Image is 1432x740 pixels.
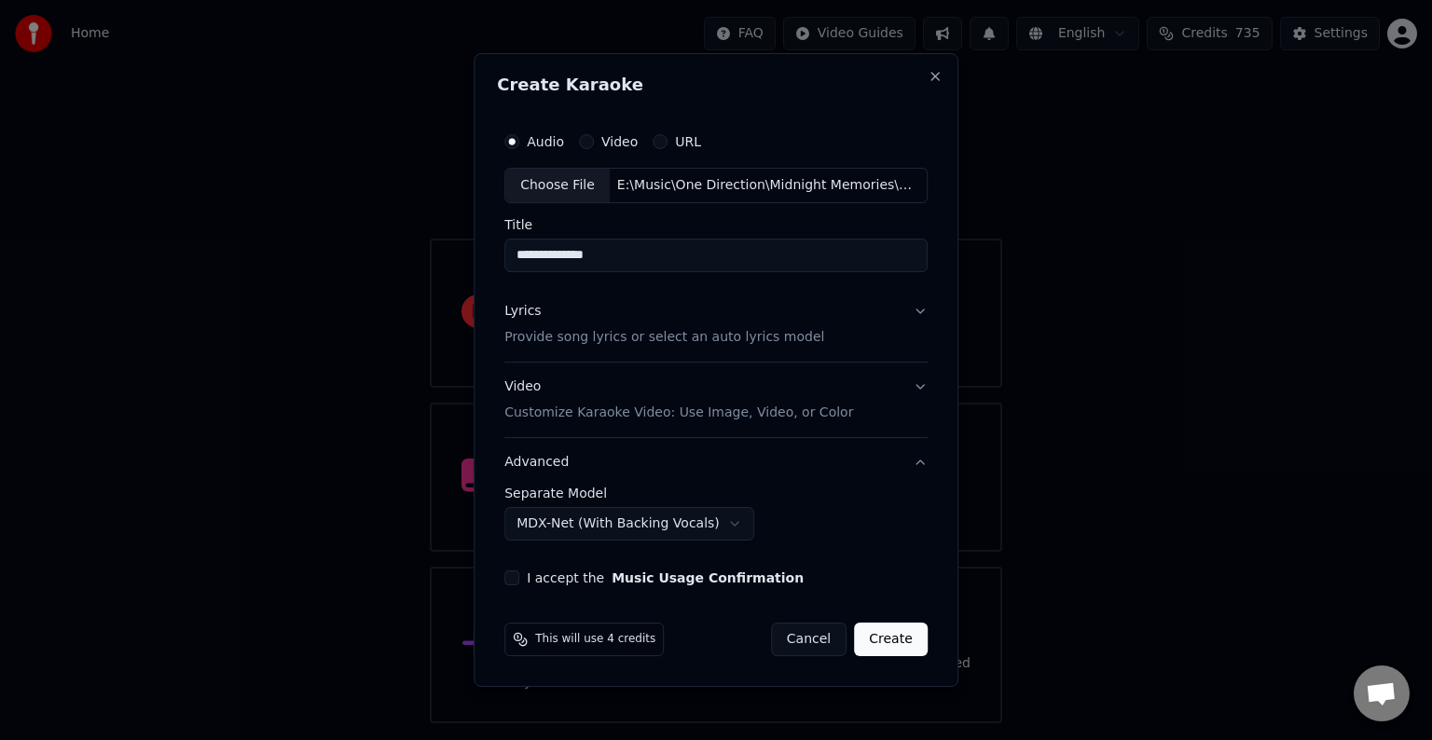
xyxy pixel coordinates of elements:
[504,404,853,422] p: Customize Karaoke Video: Use Image, Video, or Color
[504,302,541,321] div: Lyrics
[497,76,935,93] h2: Create Karaoke
[535,632,655,647] span: This will use 4 credits
[771,623,847,656] button: Cancel
[527,135,564,148] label: Audio
[504,328,824,347] p: Provide song lyrics or select an auto lyrics model
[610,176,927,195] div: E:\Music\One Direction\Midnight Memories\Best Song Ever.mp3
[504,377,853,422] div: Video
[504,218,928,231] label: Title
[504,287,928,362] button: LyricsProvide song lyrics or select an auto lyrics model
[854,623,928,656] button: Create
[504,486,928,555] div: Advanced
[675,135,701,148] label: URL
[601,135,638,148] label: Video
[504,486,928,500] label: Separate Model
[505,169,610,202] div: Choose File
[504,438,928,486] button: Advanced
[504,363,928,437] button: VideoCustomize Karaoke Video: Use Image, Video, or Color
[612,571,804,584] button: I accept the
[527,571,804,584] label: I accept the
